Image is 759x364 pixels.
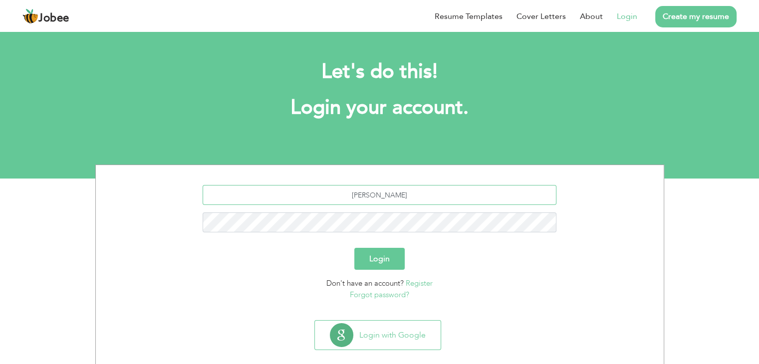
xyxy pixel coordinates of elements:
span: Jobee [38,13,69,24]
a: Register [406,278,433,288]
a: Forgot password? [350,290,409,300]
h2: Let's do this! [110,59,649,85]
img: jobee.io [22,8,38,24]
a: Cover Letters [516,10,566,22]
input: Email [203,185,556,205]
h1: Login your account. [110,95,649,121]
a: Jobee [22,8,69,24]
a: Resume Templates [435,10,503,22]
a: Create my resume [655,6,737,27]
a: Login [617,10,637,22]
span: Don't have an account? [326,278,404,288]
a: About [580,10,603,22]
button: Login with Google [315,321,441,350]
button: Login [354,248,405,270]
